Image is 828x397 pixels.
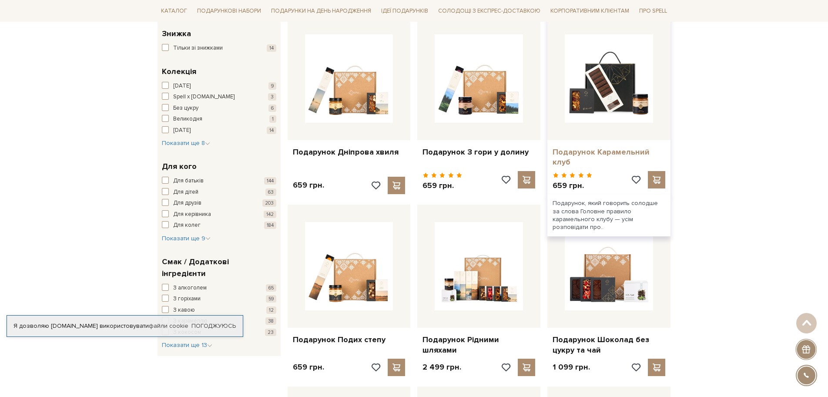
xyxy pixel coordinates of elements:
[162,199,276,208] button: Для друзів 203
[173,210,211,219] span: Для керівника
[173,199,201,208] span: Для друзів
[636,4,670,18] a: Про Spell
[422,181,462,191] p: 659 грн.
[293,147,406,157] a: Подарунок Дніпрова хвиля
[162,104,276,113] button: Без цукру 6
[191,322,236,330] a: Погоджуюсь
[267,44,276,52] span: 14
[162,44,276,53] button: Тільки зі знижками 14
[162,235,211,242] span: Показати ще 9
[162,126,276,135] button: [DATE] 14
[547,194,670,236] div: Подарунок, який говорить солодше за слова Головне правило карамельного клубу — усім розповідати п...
[162,93,276,101] button: Spell x [DOMAIN_NAME] 3
[173,188,198,197] span: Для дітей
[422,362,461,372] p: 2 499 грн.
[173,44,223,53] span: Тільки зі знижками
[194,4,265,18] a: Подарункові набори
[173,306,195,315] span: З кавою
[173,177,204,185] span: Для батьків
[264,222,276,229] span: 184
[268,4,375,18] a: Подарунки на День народження
[266,295,276,303] span: 59
[162,188,276,197] button: Для дітей 63
[7,322,243,330] div: Я дозволяю [DOMAIN_NAME] використовувати
[293,362,324,372] p: 659 грн.
[268,93,276,101] span: 3
[173,82,191,91] span: [DATE]
[162,284,276,293] button: З алкоголем 65
[266,284,276,292] span: 65
[162,115,276,124] button: Великодня 1
[264,211,276,218] span: 142
[265,329,276,336] span: 23
[293,335,406,345] a: Подарунок Подих степу
[553,181,592,191] p: 659 грн.
[266,306,276,314] span: 12
[173,221,201,230] span: Для колег
[158,4,191,18] a: Каталог
[422,147,535,157] a: Подарунок З гори у долину
[173,126,191,135] span: [DATE]
[162,256,274,279] span: Смак / Додаткові інгредієнти
[264,177,276,185] span: 144
[269,115,276,123] span: 1
[435,3,544,18] a: Солодощі з експрес-доставкою
[547,4,633,18] a: Корпоративним клієнтам
[422,335,535,355] a: Подарунок Рідними шляхами
[173,284,207,293] span: З алкоголем
[162,177,276,185] button: Для батьків 144
[173,104,198,113] span: Без цукру
[553,335,665,355] a: Подарунок Шоколад без цукру та чай
[265,317,276,325] span: 38
[267,127,276,134] span: 14
[173,115,202,124] span: Великодня
[262,199,276,207] span: 203
[378,4,432,18] a: Ідеї подарунків
[173,93,235,101] span: Spell x [DOMAIN_NAME]
[162,295,276,303] button: З горіхами 59
[162,161,197,172] span: Для кого
[173,295,201,303] span: З горіхами
[162,82,276,91] button: [DATE] 9
[162,306,276,315] button: З кавою 12
[553,147,665,168] a: Подарунок Карамельний клуб
[162,66,196,77] span: Колекція
[162,234,211,243] button: Показати ще 9
[162,341,212,349] span: Показати ще 13
[162,210,276,219] button: Для керівника 142
[162,341,212,350] button: Показати ще 13
[162,139,210,148] button: Показати ще 8
[293,180,324,190] p: 659 грн.
[268,104,276,112] span: 6
[553,362,590,372] p: 1 099 грн.
[149,322,188,330] a: файли cookie
[162,221,276,230] button: Для колег 184
[162,28,191,40] span: Знижка
[265,188,276,196] span: 63
[268,82,276,90] span: 9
